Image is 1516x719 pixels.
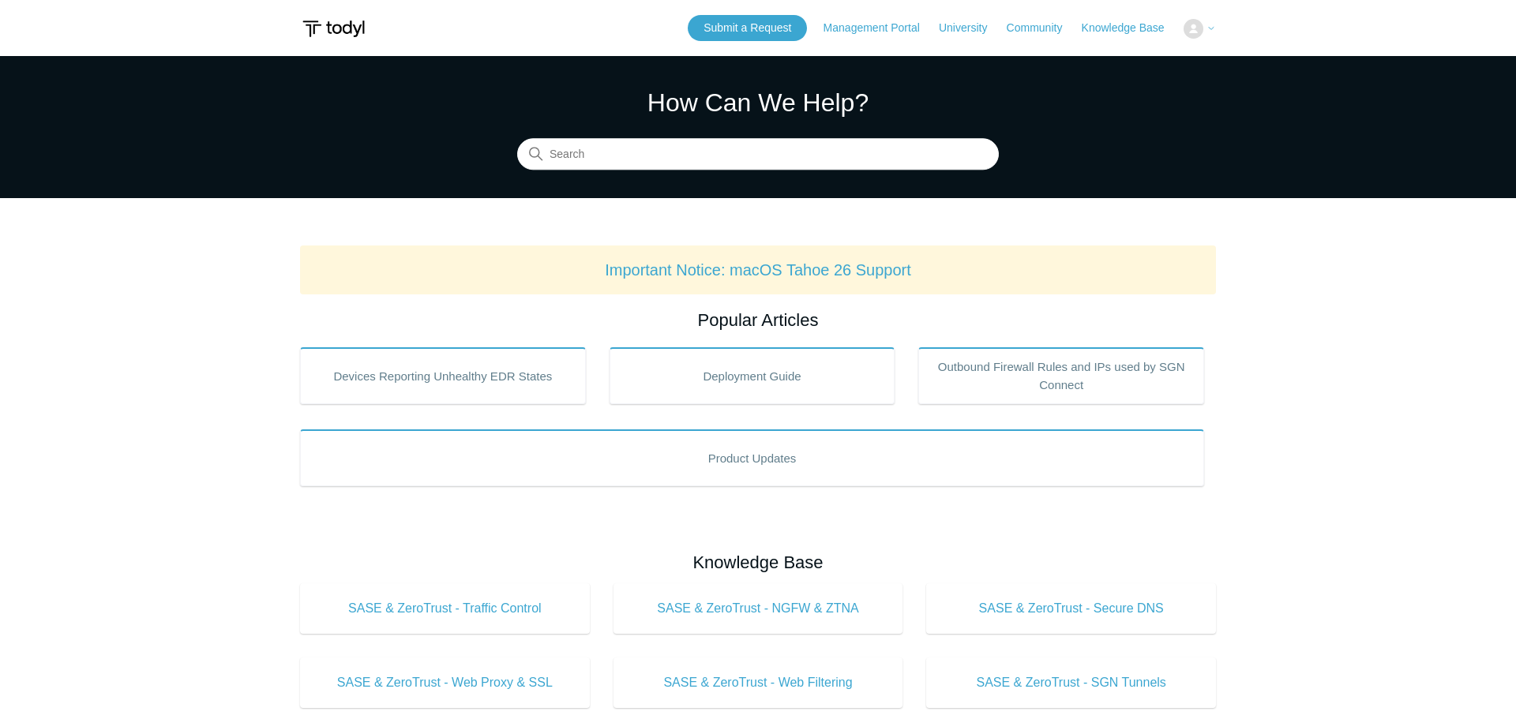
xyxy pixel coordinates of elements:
[939,20,1003,36] a: University
[300,347,586,404] a: Devices Reporting Unhealthy EDR States
[950,599,1192,618] span: SASE & ZeroTrust - Secure DNS
[1007,20,1079,36] a: Community
[300,583,590,634] a: SASE & ZeroTrust - Traffic Control
[324,673,566,692] span: SASE & ZeroTrust - Web Proxy & SSL
[300,307,1216,333] h2: Popular Articles
[324,599,566,618] span: SASE & ZeroTrust - Traffic Control
[824,20,936,36] a: Management Portal
[926,583,1216,634] a: SASE & ZeroTrust - Secure DNS
[950,673,1192,692] span: SASE & ZeroTrust - SGN Tunnels
[688,15,807,41] a: Submit a Request
[637,673,880,692] span: SASE & ZeroTrust - Web Filtering
[517,84,999,122] h1: How Can We Help?
[300,14,367,43] img: Todyl Support Center Help Center home page
[1082,20,1180,36] a: Knowledge Base
[605,261,911,279] a: Important Notice: macOS Tahoe 26 Support
[614,583,903,634] a: SASE & ZeroTrust - NGFW & ZTNA
[637,599,880,618] span: SASE & ZeroTrust - NGFW & ZTNA
[517,139,999,170] input: Search
[300,429,1204,486] a: Product Updates
[614,657,903,708] a: SASE & ZeroTrust - Web Filtering
[918,347,1204,404] a: Outbound Firewall Rules and IPs used by SGN Connect
[300,549,1216,575] h2: Knowledge Base
[300,657,590,708] a: SASE & ZeroTrust - Web Proxy & SSL
[610,347,895,404] a: Deployment Guide
[926,657,1216,708] a: SASE & ZeroTrust - SGN Tunnels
